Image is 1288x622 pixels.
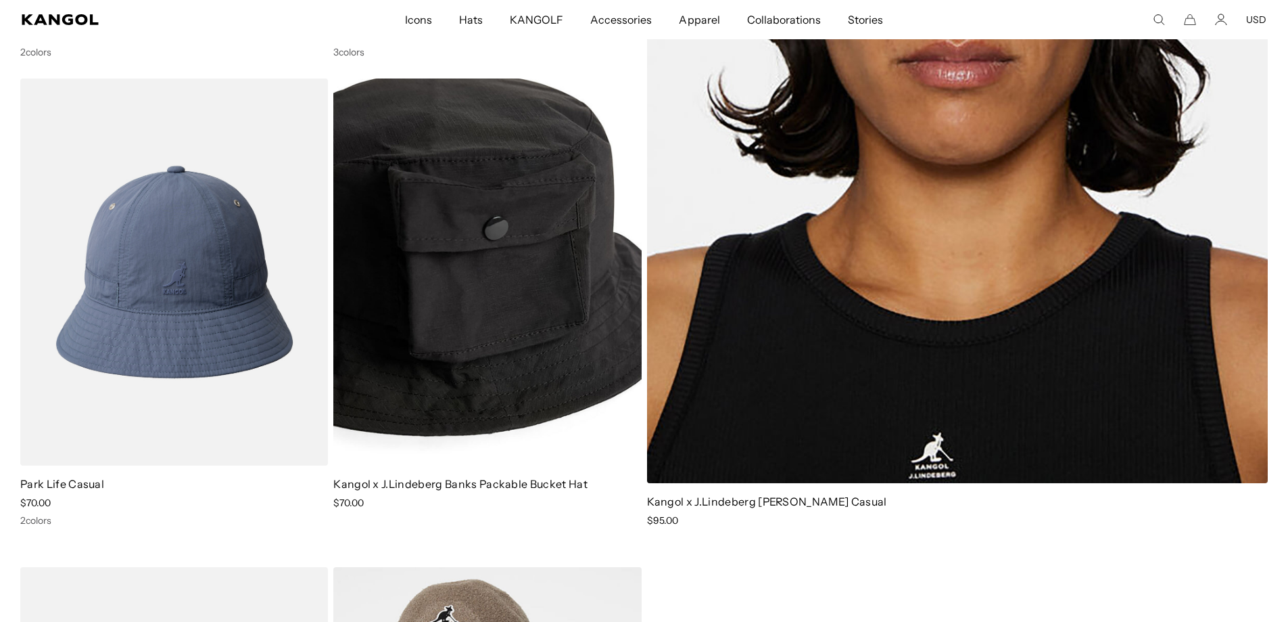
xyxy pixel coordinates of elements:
[1215,14,1227,26] a: Account
[22,14,268,25] a: Kangol
[333,46,641,58] div: 3 colors
[20,46,328,58] div: 2 colors
[333,79,641,466] img: Kangol x J.Lindeberg Banks Packable Bucket Hat
[1184,14,1196,26] button: Cart
[20,477,104,491] a: Park Life Casual
[647,514,678,527] span: $95.00
[333,497,364,509] span: $70.00
[333,477,588,491] a: Kangol x J.Lindeberg Banks Packable Bucket Hat
[20,497,51,509] span: $70.00
[1153,14,1165,26] summary: Search here
[1246,14,1266,26] button: USD
[647,495,887,508] a: Kangol x J.Lindeberg [PERSON_NAME] Casual
[20,79,328,466] img: Park Life Casual
[20,514,328,527] div: 2 colors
